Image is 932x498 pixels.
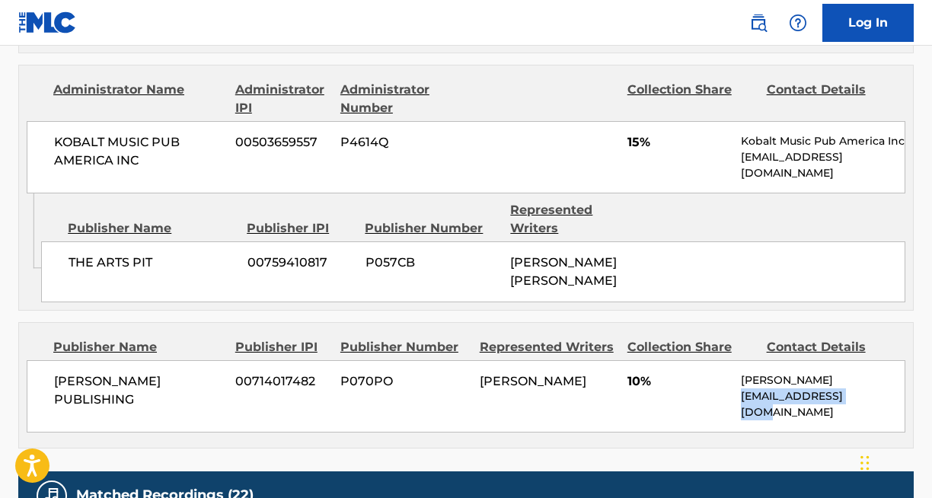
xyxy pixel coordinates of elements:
[235,133,329,152] span: 00503659557
[741,372,905,388] p: [PERSON_NAME]
[53,338,224,356] div: Publisher Name
[510,255,617,288] span: [PERSON_NAME] [PERSON_NAME]
[18,11,77,34] img: MLC Logo
[340,133,468,152] span: P4614Q
[340,81,468,117] div: Administrator Number
[860,440,870,486] div: Drag
[365,254,500,272] span: P057CB
[741,388,905,420] p: [EMAIL_ADDRESS][DOMAIN_NAME]
[54,372,224,409] span: [PERSON_NAME] PUBLISHING
[53,81,224,117] div: Administrator Name
[247,254,354,272] span: 00759410817
[627,372,729,391] span: 10%
[783,8,813,38] div: Help
[741,133,905,149] p: Kobalt Music Pub America Inc
[627,338,755,356] div: Collection Share
[340,372,468,391] span: P070PO
[235,372,329,391] span: 00714017482
[68,219,235,238] div: Publisher Name
[340,338,468,356] div: Publisher Number
[510,201,644,238] div: Represented Writers
[767,338,895,356] div: Contact Details
[743,8,774,38] a: Public Search
[480,374,586,388] span: [PERSON_NAME]
[767,81,895,117] div: Contact Details
[247,219,353,238] div: Publisher IPI
[822,4,914,42] a: Log In
[365,219,499,238] div: Publisher Number
[235,338,329,356] div: Publisher IPI
[69,254,236,272] span: THE ARTS PIT
[627,133,729,152] span: 15%
[54,133,224,170] span: KOBALT MUSIC PUB AMERICA INC
[741,149,905,181] p: [EMAIL_ADDRESS][DOMAIN_NAME]
[627,81,755,117] div: Collection Share
[789,14,807,32] img: help
[749,14,768,32] img: search
[480,338,616,356] div: Represented Writers
[235,81,329,117] div: Administrator IPI
[856,425,932,498] iframe: Chat Widget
